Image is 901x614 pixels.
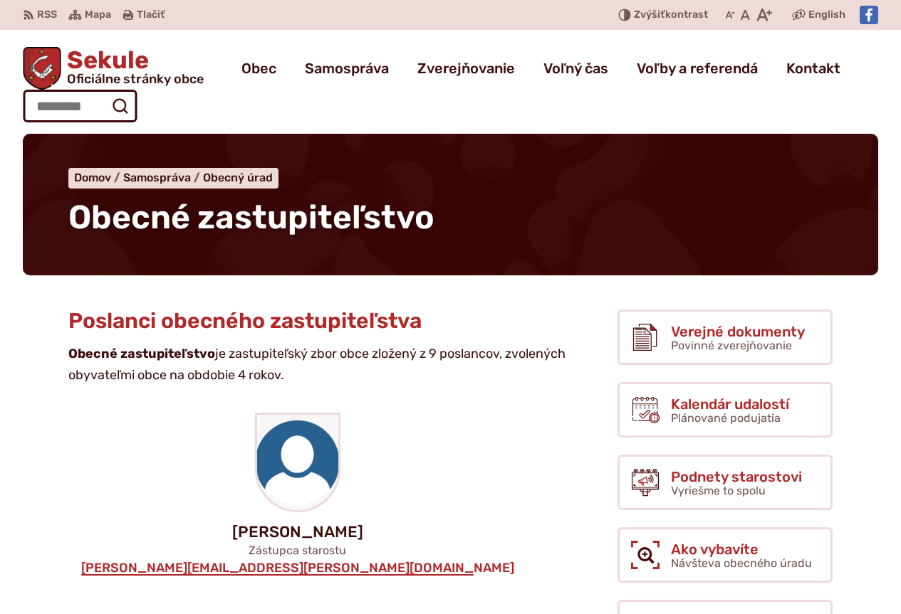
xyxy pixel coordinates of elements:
[241,48,276,88] a: Obec
[671,411,781,425] span: Plánované podujatia
[23,47,61,90] img: Prejsť na domovskú stránku
[123,171,191,184] span: Samospráva
[671,469,802,485] span: Podnety starostovi
[637,48,758,88] a: Voľby a referendá
[671,339,792,352] span: Povinné zverejňovanie
[671,396,789,412] span: Kalendár udalostí
[671,484,766,497] span: Vyriešme to spolu
[67,73,204,85] span: Oficiálne stránky obce
[618,527,833,583] a: Ako vybavíte Návšteva obecného úradu
[74,171,111,184] span: Domov
[203,171,273,184] a: Obecný úrad
[671,541,812,557] span: Ako vybavíte
[46,544,549,557] p: Zástupca starostu
[671,324,805,339] span: Verejné dokumenty
[68,198,434,237] span: Obecné zastupiteľstvo
[68,346,215,361] strong: Obecné zastupiteľstvo
[786,48,840,88] a: Kontakt
[23,47,204,90] a: Logo Sekule, prejsť na domovskú stránku.
[46,524,549,541] p: [PERSON_NAME]
[74,171,123,184] a: Domov
[618,382,833,438] a: Kalendár udalostí Plánované podujatia
[68,308,422,334] span: Poslanci obecného zastupiteľstva
[806,6,848,23] a: English
[634,9,665,21] span: Zvýšiť
[305,48,389,88] a: Samospráva
[671,556,812,570] span: Návšteva obecného úradu
[543,48,608,88] a: Voľný čas
[37,6,57,23] span: RSS
[257,415,338,510] img: 146-1468479_my-profile-icon-blank-profile-picture-circle-hd
[68,344,574,386] p: je zastupiteľský zbor obce zložený z 9 poslancov, zvolených obyvateľmi obce na obdobie 4 rokov.
[618,455,833,510] a: Podnety starostovi Vyriešme to spolu
[85,6,111,23] span: Mapa
[417,48,515,88] a: Zverejňovanie
[808,6,845,23] span: English
[137,9,165,21] span: Tlačiť
[634,9,708,21] span: kontrast
[123,171,203,184] a: Samospráva
[61,48,204,85] span: Sekule
[80,561,516,576] a: [PERSON_NAME][EMAIL_ADDRESS][PERSON_NAME][DOMAIN_NAME]
[618,309,833,365] a: Verejné dokumenty Povinné zverejňovanie
[860,6,878,24] img: Prejsť na Facebook stránku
